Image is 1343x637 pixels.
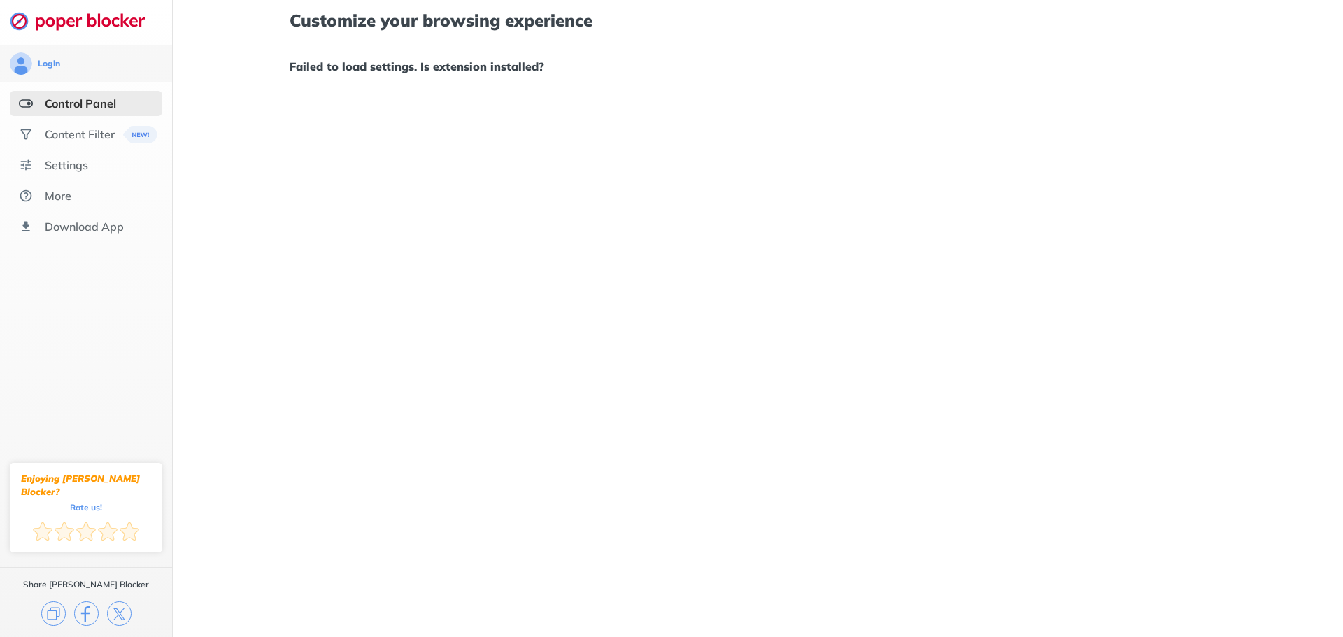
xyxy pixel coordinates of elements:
[19,96,33,110] img: features-selected.svg
[45,189,71,203] div: More
[19,127,33,141] img: social.svg
[123,126,157,143] img: menuBanner.svg
[41,601,66,626] img: copy.svg
[21,472,151,499] div: Enjoying [PERSON_NAME] Blocker?
[23,579,149,590] div: Share [PERSON_NAME] Blocker
[10,52,32,75] img: avatar.svg
[19,158,33,172] img: settings.svg
[45,220,124,234] div: Download App
[70,504,102,510] div: Rate us!
[45,96,116,110] div: Control Panel
[45,158,88,172] div: Settings
[290,11,1225,29] h1: Customize your browsing experience
[10,11,160,31] img: logo-webpage.svg
[107,601,132,626] img: x.svg
[290,57,1225,76] h1: Failed to load settings. Is extension installed?
[19,189,33,203] img: about.svg
[19,220,33,234] img: download-app.svg
[38,58,60,69] div: Login
[74,601,99,626] img: facebook.svg
[45,127,115,141] div: Content Filter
